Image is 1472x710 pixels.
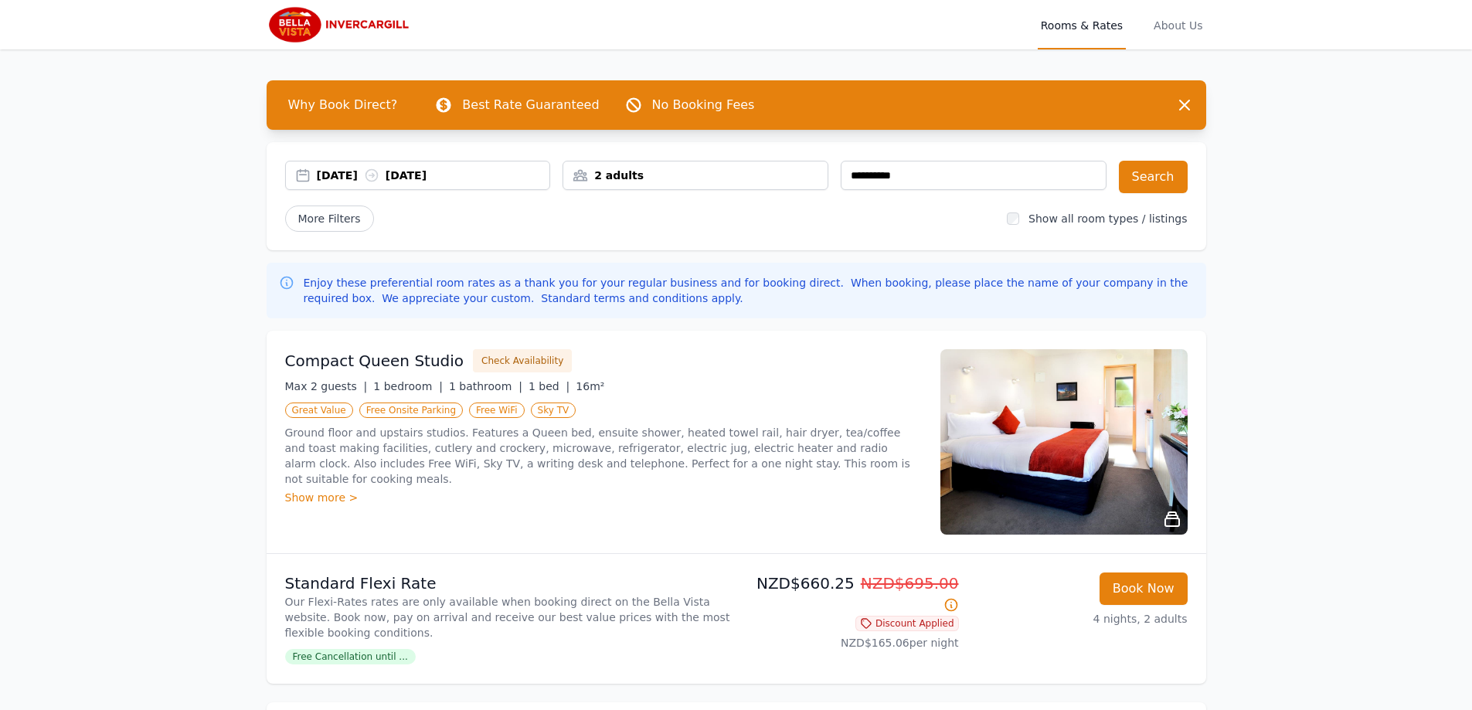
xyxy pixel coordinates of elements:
[743,635,959,651] p: NZD$165.06 per night
[276,90,410,121] span: Why Book Direct?
[285,206,374,232] span: More Filters
[861,574,959,593] span: NZD$695.00
[473,349,572,372] button: Check Availability
[529,380,569,392] span: 1 bed |
[285,572,730,594] p: Standard Flexi Rate
[1028,212,1187,225] label: Show all room types / listings
[1100,572,1188,605] button: Book Now
[449,380,522,392] span: 1 bathroom |
[652,96,755,114] p: No Booking Fees
[285,425,922,487] p: Ground floor and upstairs studios. Features a Queen bed, ensuite shower, heated towel rail, hair ...
[563,168,828,183] div: 2 adults
[285,403,353,418] span: Great Value
[285,490,922,505] div: Show more >
[531,403,576,418] span: Sky TV
[855,616,959,631] span: Discount Applied
[576,380,604,392] span: 16m²
[285,350,464,372] h3: Compact Queen Studio
[304,275,1194,306] p: Enjoy these preferential room rates as a thank you for your regular business and for booking dire...
[285,649,416,664] span: Free Cancellation until ...
[317,168,550,183] div: [DATE] [DATE]
[971,611,1188,627] p: 4 nights, 2 adults
[469,403,525,418] span: Free WiFi
[743,572,959,616] p: NZD$660.25
[285,594,730,640] p: Our Flexi-Rates rates are only available when booking direct on the Bella Vista website. Book now...
[285,380,368,392] span: Max 2 guests |
[462,96,599,114] p: Best Rate Guaranteed
[359,403,463,418] span: Free Onsite Parking
[1119,161,1188,193] button: Search
[267,6,415,43] img: Bella Vista Invercargill
[373,380,443,392] span: 1 bedroom |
